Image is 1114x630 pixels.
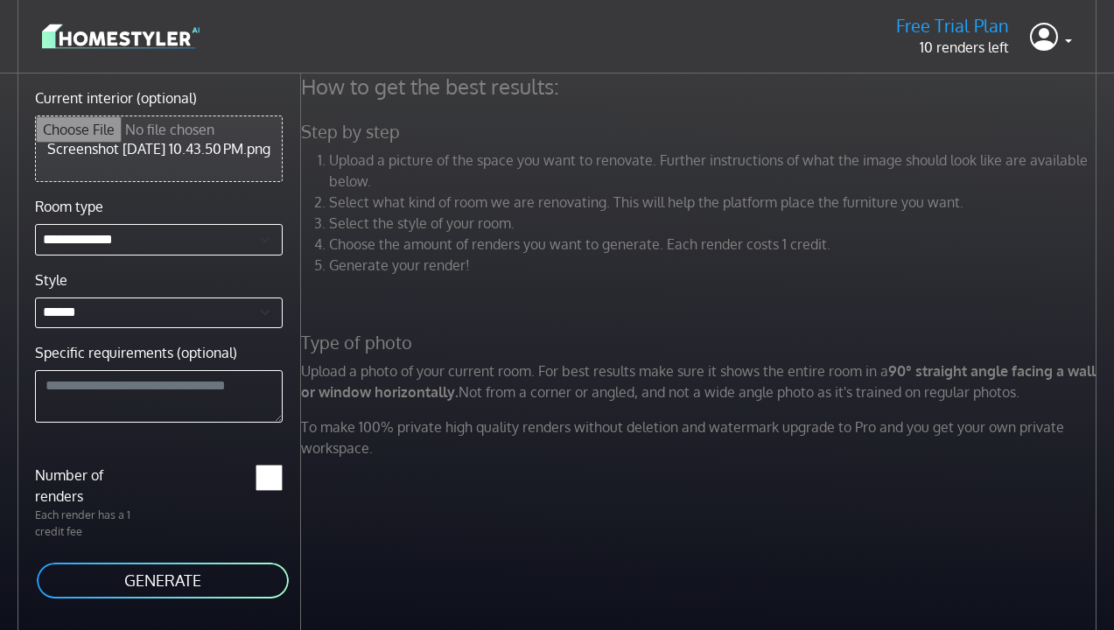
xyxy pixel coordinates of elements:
h5: Step by step [291,121,1111,143]
label: Room type [35,196,103,217]
p: Each render has a 1 credit fee [25,507,158,540]
label: Specific requirements (optional) [35,342,237,363]
h4: How to get the best results: [291,73,1111,100]
h5: Free Trial Plan [896,15,1009,37]
p: To make 100% private high quality renders without deletion and watermark upgrade to Pro and you g... [291,416,1111,458]
label: Current interior (optional) [35,87,197,108]
h5: Type of photo [291,332,1111,353]
li: Select the style of your room. [329,213,1101,234]
button: GENERATE [35,561,291,600]
li: Generate your render! [329,255,1101,276]
label: Style [35,269,67,290]
p: Upload a photo of your current room. For best results make sure it shows the entire room in a Not... [291,360,1111,402]
li: Select what kind of room we are renovating. This will help the platform place the furniture you w... [329,192,1101,213]
li: Upload a picture of the space you want to renovate. Further instructions of what the image should... [329,150,1101,192]
li: Choose the amount of renders you want to generate. Each render costs 1 credit. [329,234,1101,255]
p: 10 renders left [896,37,1009,58]
label: Number of renders [25,465,158,507]
img: logo-3de290ba35641baa71223ecac5eacb59cb85b4c7fdf211dc9aaecaaee71ea2f8.svg [42,21,200,52]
